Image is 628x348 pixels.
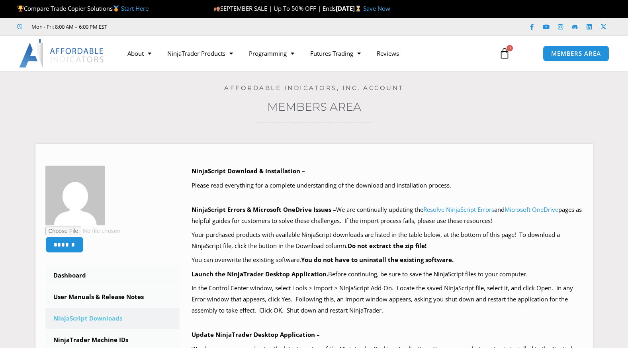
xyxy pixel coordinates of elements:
[551,51,601,57] span: MEMBERS AREA
[192,180,583,191] p: Please read everything for a complete understanding of the download and installation process.
[423,205,494,213] a: Resolve NinjaScript Errors
[192,330,320,338] b: Update NinjaTrader Desktop Application –
[363,4,390,12] a: Save Now
[267,100,361,113] a: Members Area
[18,6,23,12] img: 🏆
[119,44,490,63] nav: Menu
[302,44,369,63] a: Futures Trading
[355,6,361,12] img: ⌛
[192,204,583,227] p: We are continually updating the and pages as helpful guides for customers to solve these challeng...
[192,229,583,252] p: Your purchased products with available NinjaScript downloads are listed in the table below, at th...
[159,44,241,63] a: NinjaTrader Products
[507,45,513,51] span: 0
[224,84,404,92] a: Affordable Indicators, Inc. Account
[192,167,305,175] b: NinjaScript Download & Installation –
[192,270,328,278] b: Launch the NinjaTrader Desktop Application.
[241,44,302,63] a: Programming
[45,308,180,329] a: NinjaScript Downloads
[45,287,180,307] a: User Manuals & Release Notes
[336,4,363,12] strong: [DATE]
[369,44,407,63] a: Reviews
[192,205,336,213] b: NinjaScript Errors & Microsoft OneDrive Issues –
[121,4,149,12] a: Start Here
[192,283,583,316] p: In the Control Center window, select Tools > Import > NinjaScript Add-On. Locate the saved NinjaS...
[113,6,119,12] img: 🥇
[45,166,105,225] img: 43d33fab2775119ec2491c0cf2c30d4fc2141d55fd693d8a3f44593658c40db4
[543,45,609,62] a: MEMBERS AREA
[487,42,522,65] a: 0
[348,242,426,250] b: Do not extract the zip file!
[301,256,454,264] b: You do not have to uninstall the existing software.
[118,23,238,31] iframe: Customer reviews powered by Trustpilot
[119,44,159,63] a: About
[45,265,180,286] a: Dashboard
[17,4,149,12] span: Compare Trade Copier Solutions
[192,269,583,280] p: Before continuing, be sure to save the NinjaScript files to your computer.
[19,39,105,68] img: LogoAI | Affordable Indicators – NinjaTrader
[192,254,583,266] p: You can overwrite the existing software.
[29,22,107,31] span: Mon - Fri: 8:00 AM – 6:00 PM EST
[214,6,220,12] img: 🍂
[505,205,558,213] a: Microsoft OneDrive
[213,4,336,12] span: SEPTEMBER SALE | Up To 50% OFF | Ends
